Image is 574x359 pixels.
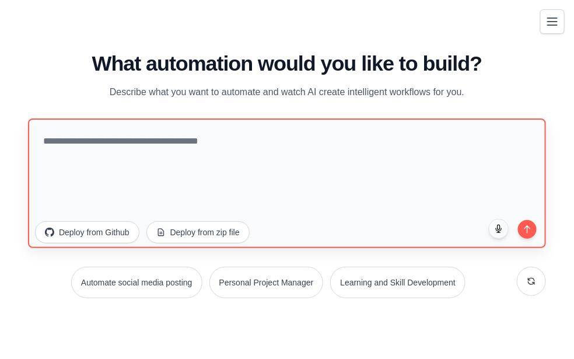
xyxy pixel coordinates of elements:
[146,221,250,243] button: Deploy from zip file
[91,85,483,100] p: Describe what you want to automate and watch AI create intelligent workflows for you.
[71,267,202,298] button: Automate social media posting
[540,9,565,34] button: Toggle navigation
[516,303,574,359] div: 聊天小组件
[35,221,139,243] button: Deploy from Github
[330,267,466,298] button: Learning and Skill Development
[516,303,574,359] iframe: Chat Widget
[28,52,546,75] h1: What automation would you like to build?
[209,267,324,298] button: Personal Project Manager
